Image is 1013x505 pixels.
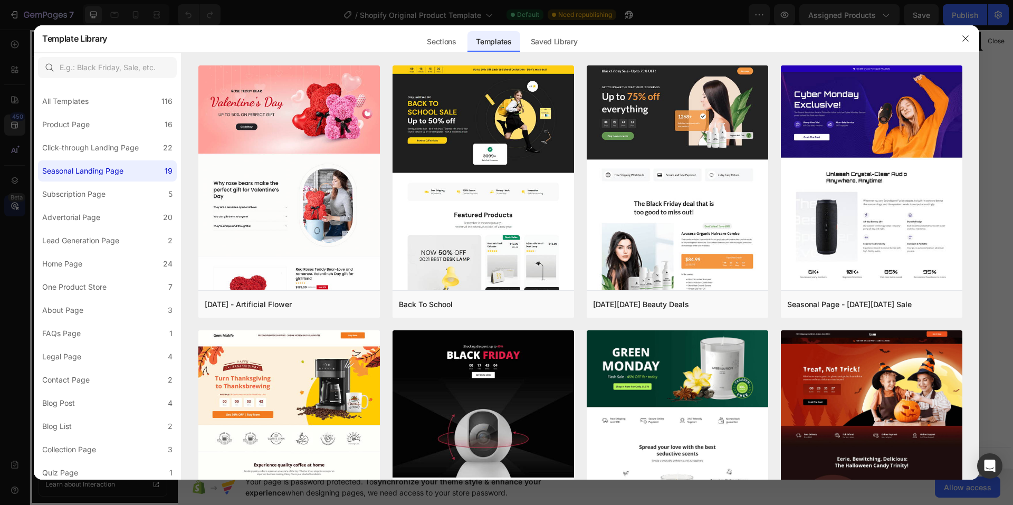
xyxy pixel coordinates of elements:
div: [DATE][DATE] Beauty Deals [593,298,689,311]
div: 20 [163,211,173,224]
div: Seasonal Page - [DATE][DATE] Sale [787,298,912,311]
div: 2 [168,234,173,247]
input: E.g.: Black Friday, Sale, etc. [38,57,177,78]
div: Sections [418,31,464,52]
div: 3 [168,304,173,317]
div: One Product Store [42,281,107,293]
div: Seasonal Landing Page [42,165,123,177]
div: 19 [165,165,173,177]
div: Saved Library [522,31,586,52]
div: Quiz Page [42,466,78,479]
div: Blog List [42,420,72,433]
div: Back To School [399,298,453,311]
h2: Template Library [42,25,107,52]
div: Product Page [42,118,90,131]
div: Collection Page [42,443,96,456]
div: 16 [165,118,173,131]
div: Subscription Page [42,188,106,201]
div: 2 [168,374,173,386]
div: [DATE] - Artificial Flower [205,298,292,311]
div: 22 [163,141,173,154]
div: Click-through Landing Page [42,141,139,154]
div: 2 [168,420,173,433]
div: 5 [168,188,173,201]
div: 24 [163,258,173,270]
div: 4 [168,397,173,409]
div: FAQs Page [42,327,81,340]
div: Advertorial Page [42,211,100,224]
div: Blog Post [42,397,75,409]
div: Open Intercom Messenger [977,453,1002,479]
div: 4 [168,350,173,363]
div: 3 [168,443,173,456]
div: About Page [42,304,83,317]
div: 7 [168,281,173,293]
div: Templates [467,31,520,52]
div: Legal Page [42,350,81,363]
div: 1 [169,327,173,340]
div: All Templates [42,95,89,108]
div: Home Page [42,258,82,270]
div: Lead Generation Page [42,234,119,247]
div: Contact Page [42,374,90,386]
div: 116 [161,95,173,108]
div: 1 [169,466,173,479]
